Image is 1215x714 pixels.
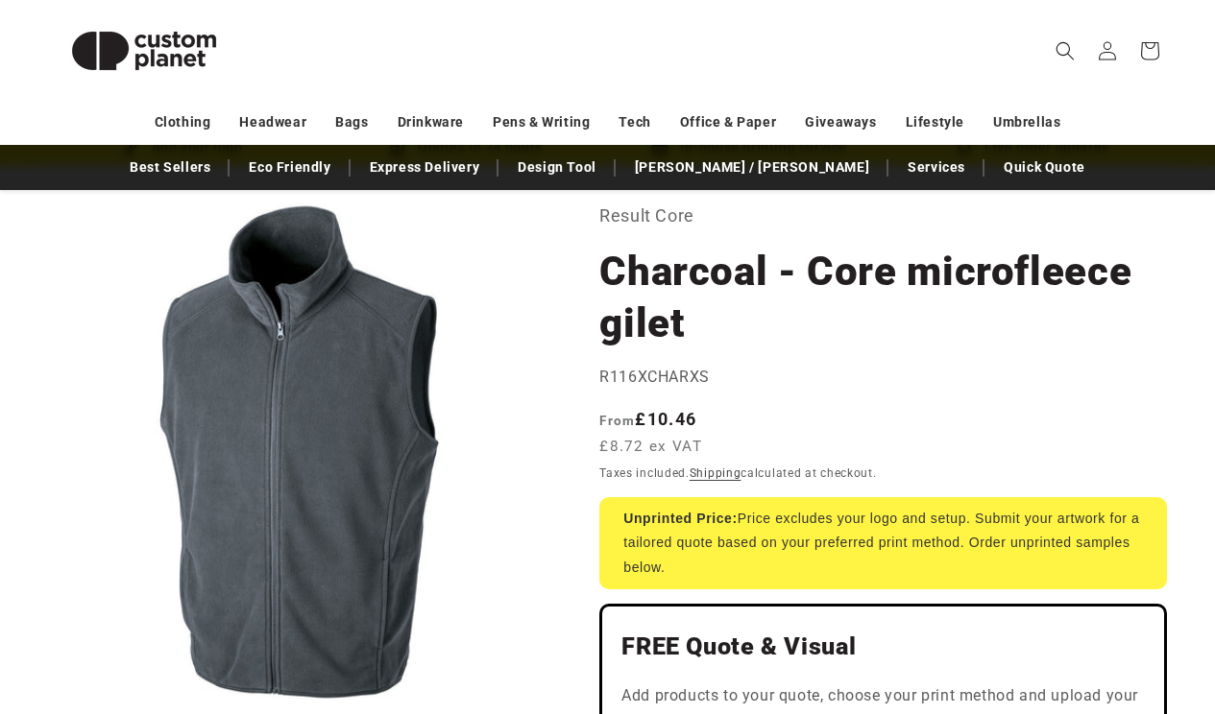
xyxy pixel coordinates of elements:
[1119,622,1215,714] iframe: Chat Widget
[599,436,702,458] span: £8.72 ex VAT
[1044,30,1086,72] summary: Search
[621,631,1145,662] h2: FREE Quote & Visual
[360,151,490,184] a: Express Delivery
[493,106,590,139] a: Pens & Writing
[993,106,1060,139] a: Umbrellas
[599,497,1167,589] div: Price excludes your logo and setup. Submit your artwork for a tailored quote based on your prefer...
[155,106,211,139] a: Clothing
[599,464,1167,483] div: Taxes included. calculated at checkout.
[508,151,606,184] a: Design Tool
[120,151,220,184] a: Best Sellers
[398,106,464,139] a: Drinkware
[619,106,650,139] a: Tech
[599,409,696,429] strong: £10.46
[805,106,876,139] a: Giveaways
[898,151,975,184] a: Services
[906,106,964,139] a: Lifestyle
[599,201,1167,231] p: Result Core
[625,151,879,184] a: [PERSON_NAME] / [PERSON_NAME]
[690,466,741,480] a: Shipping
[623,511,738,526] strong: Unprinted Price:
[335,106,368,139] a: Bags
[48,8,240,94] img: Custom Planet
[239,106,306,139] a: Headwear
[599,368,710,386] span: R116XCHARXS
[599,413,635,428] span: From
[994,151,1095,184] a: Quick Quote
[599,246,1167,349] h1: Charcoal - Core microfleece gilet
[239,151,340,184] a: Eco Friendly
[680,106,776,139] a: Office & Paper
